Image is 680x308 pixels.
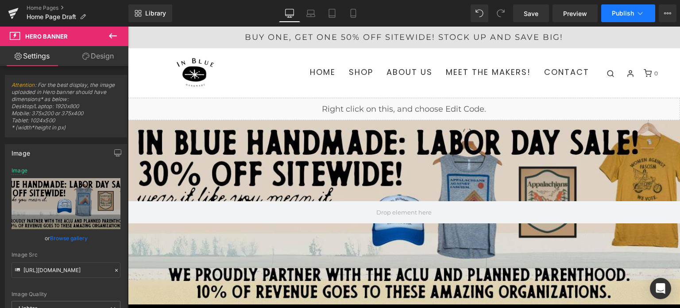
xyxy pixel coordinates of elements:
a: Preview [552,4,598,22]
a: Desktop [279,4,300,22]
a: Design [66,46,130,66]
div: Image [12,144,30,157]
button: Undo [471,4,488,22]
button: Redo [492,4,510,22]
span: Save [524,9,538,18]
div: or [12,234,120,243]
a: Attention [12,82,35,88]
a: shop [221,35,245,57]
span: Home Page Draft [27,13,76,20]
a: home [182,35,208,57]
button: Open search bar [475,42,491,52]
button: More [659,4,676,22]
div: Image [12,168,27,174]
div: Image Src [12,252,120,258]
a: about us [259,35,305,57]
span: Library [145,9,166,17]
input: Link [12,262,120,278]
a: Home Pages [27,4,128,12]
a: 0 [514,43,530,51]
a: Laptop [300,4,321,22]
span: Hero Banner [25,33,68,40]
a: Browse gallery [50,230,88,246]
span: : For the best display, the image uploaded in Hero banner should have dimensions* as below: Deskt... [12,82,120,137]
span: Publish [612,10,634,17]
iframe: To enrich screen reader interactions, please activate Accessibility in Grammarly extension settings [128,27,680,308]
div: Image Quality [12,291,120,297]
a: Tablet [321,4,343,22]
a: Meet the Makers! [318,35,403,57]
a: Mobile [343,4,364,22]
span: Preview [563,9,587,18]
button: Publish [601,4,655,22]
div: Open Intercom Messenger [650,278,671,299]
a: New Library [128,4,172,22]
span: 0 [526,43,530,50]
a: contact [416,35,461,57]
